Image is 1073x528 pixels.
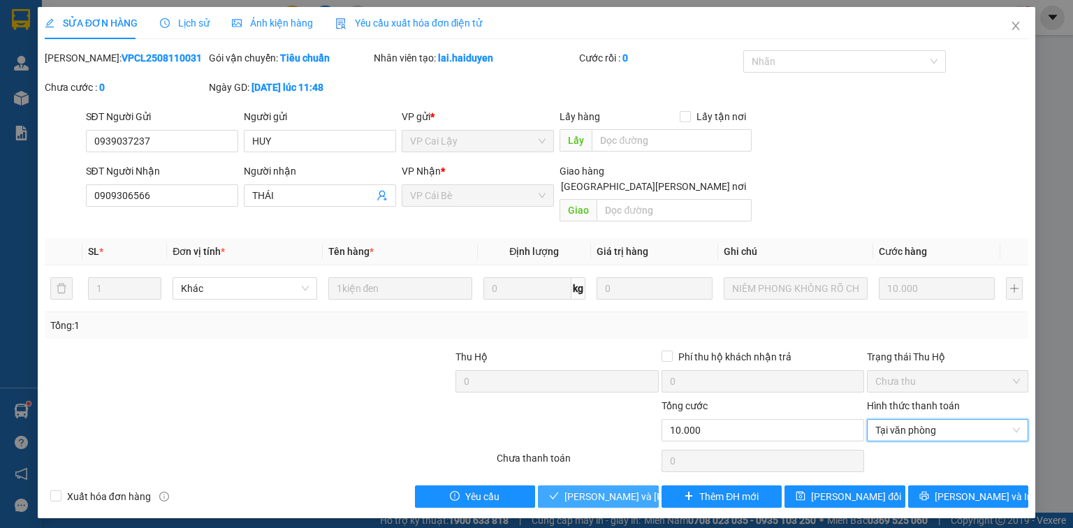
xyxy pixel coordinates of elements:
span: Khác [181,278,308,299]
label: Hình thức thanh toán [867,400,960,411]
span: Thêm ĐH mới [699,489,759,504]
span: Yêu cầu [465,489,499,504]
span: clock-circle [160,18,170,28]
div: Gói vận chuyển: [209,50,370,66]
div: SĐT Người Nhận [86,163,238,179]
b: VPCL2508110031 [122,52,202,64]
span: [PERSON_NAME] đổi [811,489,901,504]
div: Chưa cước : [45,80,206,95]
span: Giao hàng [560,166,604,177]
span: Ảnh kiện hàng [232,17,313,29]
span: Đơn vị tính [173,246,225,257]
span: save [796,491,805,502]
button: check[PERSON_NAME] và [PERSON_NAME] hàng [538,485,659,508]
button: plus [1006,277,1023,300]
div: Chưa thanh toán [495,450,659,475]
input: 0 [879,277,995,300]
span: Phí thu hộ khách nhận trả [673,349,797,365]
div: [PERSON_NAME]: [45,50,206,66]
span: Xuất hóa đơn hàng [61,489,156,504]
input: VD: Bàn, Ghế [328,277,472,300]
span: Tại văn phòng [875,420,1020,441]
input: Dọc đường [597,199,752,221]
span: [PERSON_NAME] và In [935,489,1032,504]
button: printer[PERSON_NAME] và In [908,485,1029,508]
span: close-circle [1012,426,1021,434]
span: Yêu cầu xuất hóa đơn điện tử [335,17,483,29]
div: Cước rồi : [579,50,740,66]
div: Trạng thái Thu Hộ [867,349,1028,365]
span: info-circle [159,492,169,501]
th: Ghi chú [718,238,873,265]
span: Giá trị hàng [597,246,648,257]
input: 0 [597,277,713,300]
span: Thu Hộ [455,351,488,362]
span: [GEOGRAPHIC_DATA][PERSON_NAME] nơi [555,179,752,194]
span: close [1010,20,1021,31]
button: Close [996,7,1035,46]
span: Lịch sử [160,17,210,29]
button: save[PERSON_NAME] đổi [784,485,905,508]
span: Lấy hàng [560,111,600,122]
span: printer [919,491,929,502]
span: edit [45,18,54,28]
b: Tiêu chuẩn [280,52,330,64]
span: Giao [560,199,597,221]
span: Cước hàng [879,246,927,257]
span: VP Cái Bè [410,185,546,206]
span: exclamation-circle [450,491,460,502]
input: Ghi Chú [724,277,868,300]
img: icon [335,18,346,29]
span: VP Cai Lậy [410,131,546,152]
div: Người gửi [244,109,396,124]
div: Ngày GD: [209,80,370,95]
input: Dọc đường [592,129,752,152]
span: [PERSON_NAME] và [PERSON_NAME] hàng [564,489,753,504]
span: SL [88,246,99,257]
div: Tổng: 1 [50,318,415,333]
span: kg [571,277,585,300]
span: Tổng cước [662,400,708,411]
b: lai.haiduyen [438,52,493,64]
span: Tên hàng [328,246,374,257]
span: Lấy [560,129,592,152]
span: check [549,491,559,502]
button: exclamation-circleYêu cầu [415,485,536,508]
span: SỬA ĐƠN HÀNG [45,17,138,29]
span: Định lượng [509,246,559,257]
div: Người nhận [244,163,396,179]
span: Lấy tận nơi [691,109,752,124]
div: VP gửi [402,109,554,124]
span: plus [684,491,694,502]
div: SĐT Người Gửi [86,109,238,124]
span: VP Nhận [402,166,441,177]
span: user-add [377,190,388,201]
button: plusThêm ĐH mới [662,485,782,508]
b: 0 [99,82,105,93]
b: 0 [622,52,628,64]
div: Nhân viên tạo: [374,50,576,66]
span: picture [232,18,242,28]
b: [DATE] lúc 11:48 [251,82,323,93]
span: Chưa thu [875,371,1020,392]
button: delete [50,277,73,300]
